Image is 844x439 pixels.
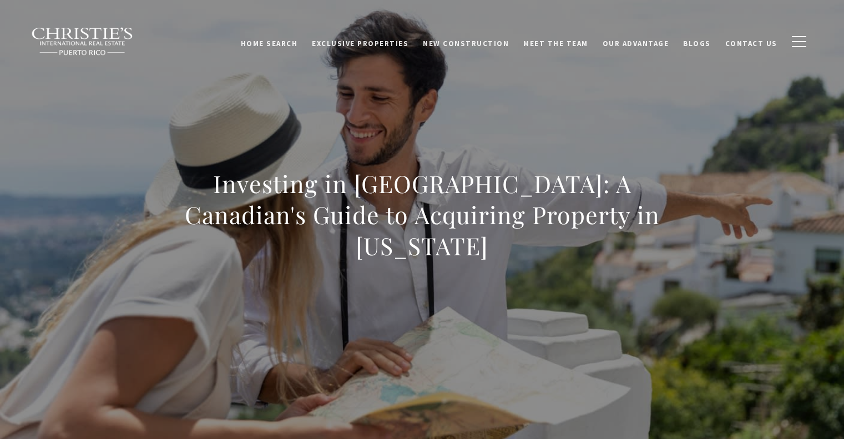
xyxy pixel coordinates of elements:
[725,36,777,46] span: Contact Us
[683,36,711,46] span: Blogs
[603,36,669,46] span: Our Advantage
[178,168,667,261] h1: Investing in [GEOGRAPHIC_DATA]: A Canadian's Guide to Acquiring Property in [US_STATE]
[595,31,676,52] a: Our Advantage
[31,27,134,56] img: Christie's International Real Estate black text logo
[516,31,595,52] a: Meet the Team
[312,36,408,46] span: Exclusive Properties
[305,31,416,52] a: Exclusive Properties
[676,31,718,52] a: Blogs
[416,31,516,52] a: New Construction
[423,36,509,46] span: New Construction
[234,31,305,52] a: Home Search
